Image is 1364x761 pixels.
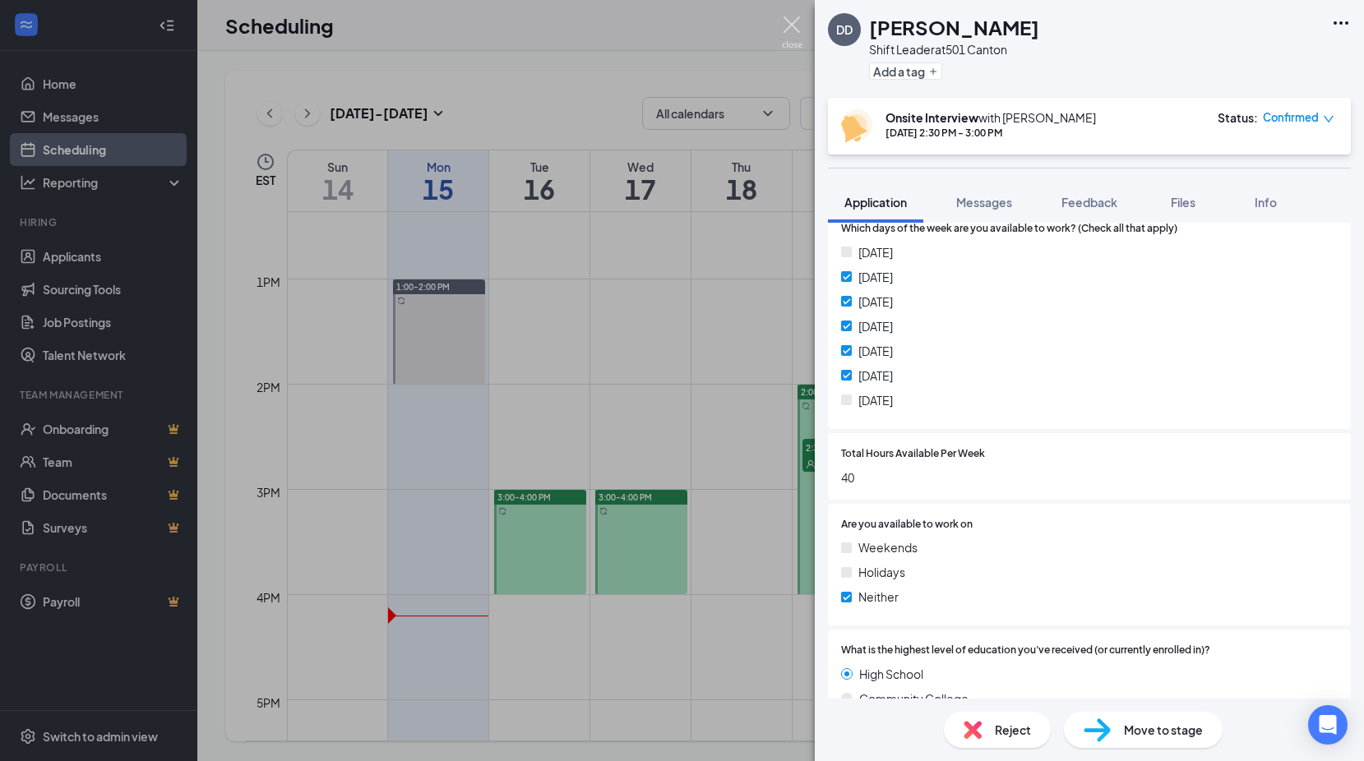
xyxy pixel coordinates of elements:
span: Application [844,195,907,210]
span: 40 [841,468,1338,487]
div: Status : [1218,109,1258,126]
span: Move to stage [1124,721,1203,739]
span: [DATE] [858,367,893,385]
span: [DATE] [858,293,893,311]
h1: [PERSON_NAME] [869,13,1039,41]
span: Messages [956,195,1012,210]
span: Neither [858,588,899,606]
span: Which days of the week are you available to work? (Check all that apply) [841,221,1177,237]
span: Are you available to work on [841,517,973,533]
span: down [1323,113,1334,125]
div: Open Intercom Messenger [1308,705,1348,745]
span: Files [1171,195,1195,210]
span: [DATE] [858,268,893,286]
span: Weekends [858,538,918,556]
div: Shift Leader at 501 Canton [869,41,1039,58]
svg: Plus [928,67,938,76]
b: Onsite Interview [885,110,978,125]
span: Info [1255,195,1277,210]
span: Confirmed [1263,109,1319,126]
span: Community College [859,690,969,708]
span: Feedback [1061,195,1117,210]
span: [DATE] [858,342,893,360]
div: with [PERSON_NAME] [885,109,1096,126]
span: What is the highest level of education you've received (or currently enrolled in)? [841,643,1210,658]
span: Reject [995,721,1031,739]
div: [DATE] 2:30 PM - 3:00 PM [885,126,1096,140]
div: DD [836,21,853,38]
svg: Ellipses [1331,13,1351,33]
span: [DATE] [858,391,893,409]
span: [DATE] [858,243,893,261]
span: Holidays [858,563,905,581]
span: Total Hours Available Per Week [841,446,985,462]
span: [DATE] [858,317,893,335]
span: High School [859,665,923,683]
button: PlusAdd a tag [869,62,942,80]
